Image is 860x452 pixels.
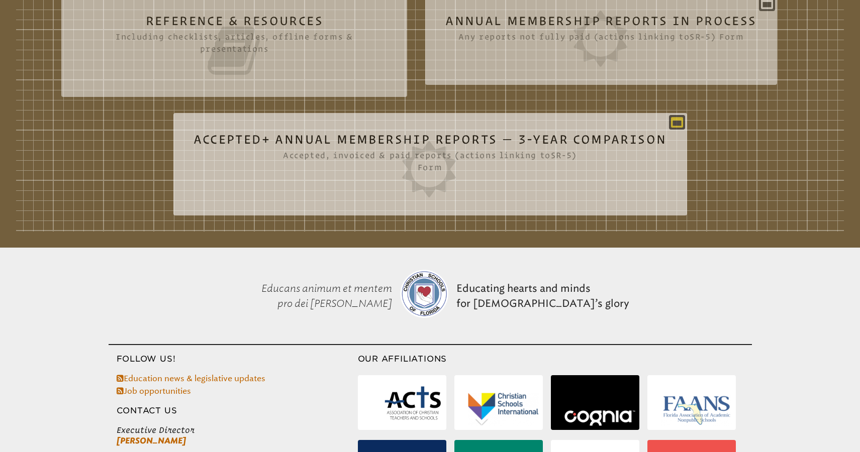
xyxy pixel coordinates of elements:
img: csf-logo-web-colors.png [400,270,448,318]
a: [PERSON_NAME] [117,436,186,445]
img: Florida Association of Academic Nonpublic Schools [661,394,732,425]
h3: Contact Us [109,405,358,417]
h3: Our Affiliations [358,353,752,365]
span: Executive Director [117,425,358,435]
a: Education news & legislative updates [117,374,265,383]
img: Association of Christian Teachers & Schools [384,382,442,426]
p: Educating hearts and minds for [DEMOGRAPHIC_DATA]’s glory [452,256,633,336]
img: Cognia [564,410,635,426]
h2: Accepted+ Annual Membership Reports — 3-Year Comparison [194,133,667,197]
img: Christian Schools International [468,393,539,426]
h2: Annual Membership Reports in Process [445,15,756,67]
h2: Reference & Resources [81,15,387,79]
p: Educans animum et mentem pro dei [PERSON_NAME] [227,256,396,336]
a: Job opportunities [117,386,191,396]
h3: Follow Us! [109,353,358,365]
